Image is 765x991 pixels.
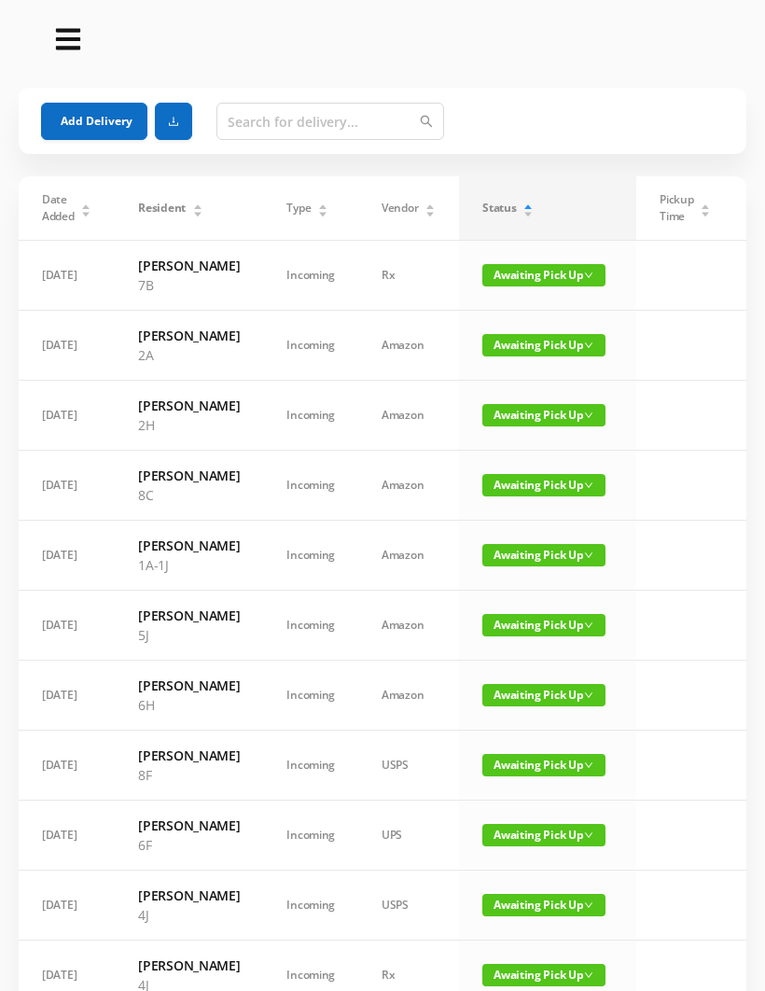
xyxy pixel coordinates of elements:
[19,241,115,311] td: [DATE]
[584,900,593,910] i: icon: down
[138,695,240,715] p: 6H
[19,871,115,941] td: [DATE]
[701,209,711,215] i: icon: caret-down
[584,551,593,560] i: icon: down
[19,311,115,381] td: [DATE]
[138,905,240,925] p: 4J
[286,200,311,216] span: Type
[138,485,240,505] p: 8C
[138,765,240,785] p: 8F
[19,521,115,591] td: [DATE]
[358,591,459,661] td: Amazon
[138,326,240,345] h6: [PERSON_NAME]
[263,311,358,381] td: Incoming
[584,691,593,700] i: icon: down
[584,621,593,630] i: icon: down
[41,103,147,140] button: Add Delivery
[138,275,240,295] p: 7B
[19,381,115,451] td: [DATE]
[155,103,192,140] button: icon: download
[138,625,240,645] p: 5J
[700,202,711,213] div: Sort
[482,264,605,286] span: Awaiting Pick Up
[318,202,328,207] i: icon: caret-up
[42,191,75,225] span: Date Added
[19,731,115,801] td: [DATE]
[482,754,605,776] span: Awaiting Pick Up
[138,676,240,695] h6: [PERSON_NAME]
[482,684,605,706] span: Awaiting Pick Up
[263,451,358,521] td: Incoming
[523,202,534,207] i: icon: caret-up
[138,200,186,216] span: Resident
[192,209,202,215] i: icon: caret-down
[263,661,358,731] td: Incoming
[425,202,436,207] i: icon: caret-up
[584,271,593,280] i: icon: down
[358,241,459,311] td: Rx
[318,209,328,215] i: icon: caret-down
[138,256,240,275] h6: [PERSON_NAME]
[584,830,593,840] i: icon: down
[138,415,240,435] p: 2H
[81,202,91,207] i: icon: caret-up
[358,381,459,451] td: Amazon
[358,311,459,381] td: Amazon
[522,202,534,213] div: Sort
[263,871,358,941] td: Incoming
[263,731,358,801] td: Incoming
[358,801,459,871] td: UPS
[216,103,444,140] input: Search for delivery...
[263,801,358,871] td: Incoming
[192,202,203,213] div: Sort
[482,404,605,426] span: Awaiting Pick Up
[138,345,240,365] p: 2A
[19,591,115,661] td: [DATE]
[482,824,605,846] span: Awaiting Pick Up
[138,606,240,625] h6: [PERSON_NAME]
[584,970,593,980] i: icon: down
[358,451,459,521] td: Amazon
[138,886,240,905] h6: [PERSON_NAME]
[523,209,534,215] i: icon: caret-down
[19,451,115,521] td: [DATE]
[19,661,115,731] td: [DATE]
[138,536,240,555] h6: [PERSON_NAME]
[138,746,240,765] h6: [PERSON_NAME]
[317,202,328,213] div: Sort
[482,474,605,496] span: Awaiting Pick Up
[482,894,605,916] span: Awaiting Pick Up
[482,200,516,216] span: Status
[358,731,459,801] td: USPS
[138,816,240,835] h6: [PERSON_NAME]
[138,835,240,855] p: 6F
[138,555,240,575] p: 1A-1J
[358,521,459,591] td: Amazon
[584,411,593,420] i: icon: down
[584,481,593,490] i: icon: down
[482,614,605,636] span: Awaiting Pick Up
[701,202,711,207] i: icon: caret-up
[192,202,202,207] i: icon: caret-up
[482,964,605,986] span: Awaiting Pick Up
[482,334,605,356] span: Awaiting Pick Up
[425,209,436,215] i: icon: caret-down
[80,202,91,213] div: Sort
[263,521,358,591] td: Incoming
[19,801,115,871] td: [DATE]
[263,381,358,451] td: Incoming
[81,209,91,215] i: icon: caret-down
[138,956,240,975] h6: [PERSON_NAME]
[358,871,459,941] td: USPS
[263,241,358,311] td: Incoming
[420,115,433,128] i: icon: search
[584,341,593,350] i: icon: down
[660,191,693,225] span: Pickup Time
[584,761,593,770] i: icon: down
[424,202,436,213] div: Sort
[138,466,240,485] h6: [PERSON_NAME]
[263,591,358,661] td: Incoming
[358,661,459,731] td: Amazon
[138,396,240,415] h6: [PERSON_NAME]
[482,544,605,566] span: Awaiting Pick Up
